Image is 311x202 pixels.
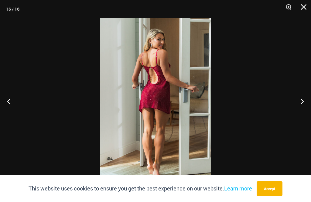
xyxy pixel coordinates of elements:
div: 16 / 16 [6,5,19,14]
img: Guilty Pleasures Red 1260 Slip 02 [100,18,211,184]
p: This website uses cookies to ensure you get the best experience on our website. [29,184,252,193]
a: Learn more [224,185,252,192]
button: Accept [257,181,282,196]
button: Next [288,86,311,116]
